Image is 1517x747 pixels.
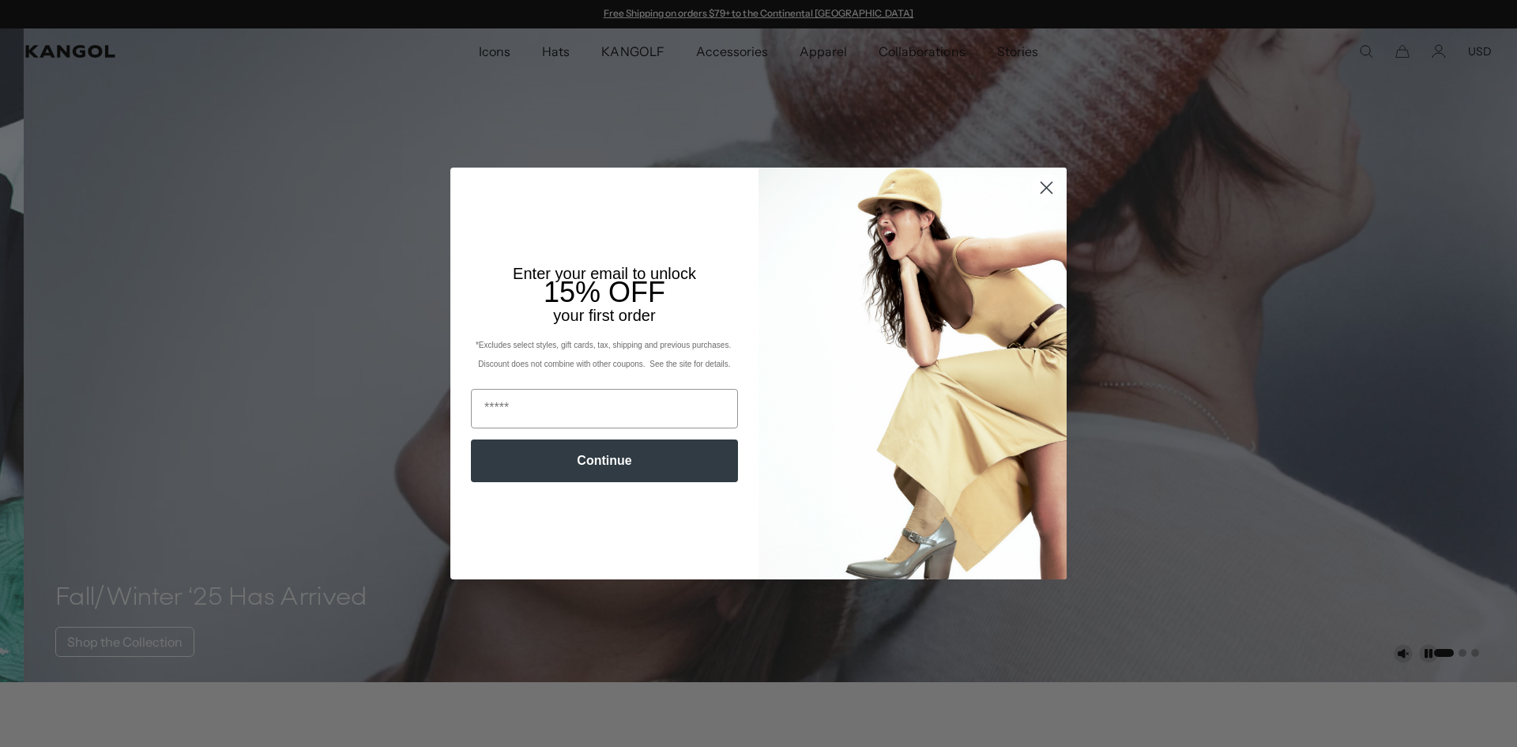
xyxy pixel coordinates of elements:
[471,389,738,428] input: Email
[758,168,1067,579] img: 93be19ad-e773-4382-80b9-c9d740c9197f.jpeg
[544,276,665,308] span: 15% OFF
[513,265,696,282] span: Enter your email to unlock
[1033,174,1060,202] button: Close dialog
[476,341,733,368] span: *Excludes select styles, gift cards, tax, shipping and previous purchases. Discount does not comb...
[471,440,738,482] button: Continue
[553,307,655,324] span: your first order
